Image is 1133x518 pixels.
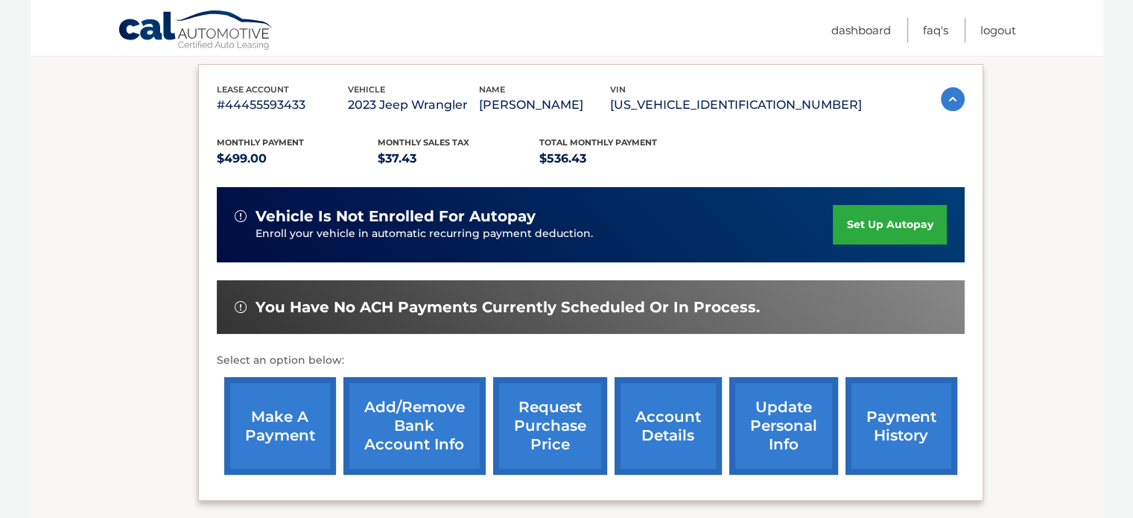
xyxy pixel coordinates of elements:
[224,377,336,475] a: make a payment
[256,207,536,226] span: vehicle is not enrolled for autopay
[378,137,469,148] span: Monthly sales Tax
[923,18,948,42] a: FAQ's
[615,377,722,475] a: account details
[235,210,247,222] img: alert-white.svg
[217,148,378,169] p: $499.00
[378,148,539,169] p: $37.43
[256,298,760,317] span: You have no ACH payments currently scheduled or in process.
[729,377,838,475] a: update personal info
[493,377,607,475] a: request purchase price
[343,377,486,475] a: Add/Remove bank account info
[217,84,289,95] span: lease account
[610,84,626,95] span: vin
[479,95,610,116] p: [PERSON_NAME]
[831,18,891,42] a: Dashboard
[833,205,946,244] a: set up autopay
[235,301,247,313] img: alert-white.svg
[217,137,304,148] span: Monthly Payment
[217,352,965,370] p: Select an option below:
[256,226,834,242] p: Enroll your vehicle in automatic recurring payment deduction.
[980,18,1016,42] a: Logout
[348,84,385,95] span: vehicle
[941,87,965,111] img: accordion-active.svg
[845,377,957,475] a: payment history
[118,10,274,53] a: Cal Automotive
[348,95,479,116] p: 2023 Jeep Wrangler
[539,137,657,148] span: Total Monthly Payment
[479,84,505,95] span: name
[539,148,701,169] p: $536.43
[217,95,348,116] p: #44455593433
[610,95,862,116] p: [US_VEHICLE_IDENTIFICATION_NUMBER]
